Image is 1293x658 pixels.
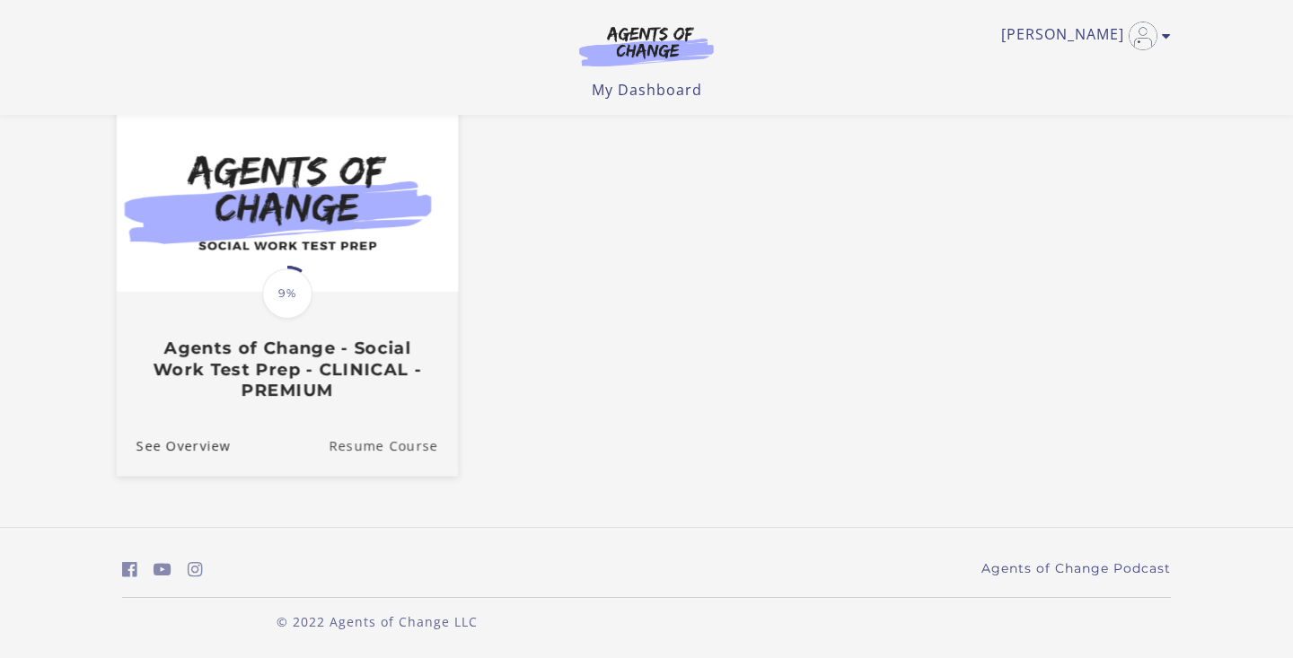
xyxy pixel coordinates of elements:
i: https://www.youtube.com/c/AgentsofChangeTestPrepbyMeaganMitchell (Open in a new window) [154,561,172,578]
a: Agents of Change Podcast [981,559,1171,578]
a: Toggle menu [1001,22,1162,50]
a: https://www.facebook.com/groups/aswbtestprep (Open in a new window) [122,557,137,583]
a: Agents of Change - Social Work Test Prep - CLINICAL - PREMIUM: Resume Course [329,415,458,475]
img: Agents of Change Logo [560,25,733,66]
a: Agents of Change - Social Work Test Prep - CLINICAL - PREMIUM: See Overview [117,415,231,475]
p: © 2022 Agents of Change LLC [122,612,632,631]
h3: Agents of Change - Social Work Test Prep - CLINICAL - PREMIUM [136,338,438,400]
a: https://www.youtube.com/c/AgentsofChangeTestPrepbyMeaganMitchell (Open in a new window) [154,557,172,583]
a: My Dashboard [592,80,702,100]
a: https://www.instagram.com/agentsofchangeprep/ (Open in a new window) [188,557,203,583]
span: 9% [262,268,312,319]
i: https://www.facebook.com/groups/aswbtestprep (Open in a new window) [122,561,137,578]
i: https://www.instagram.com/agentsofchangeprep/ (Open in a new window) [188,561,203,578]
